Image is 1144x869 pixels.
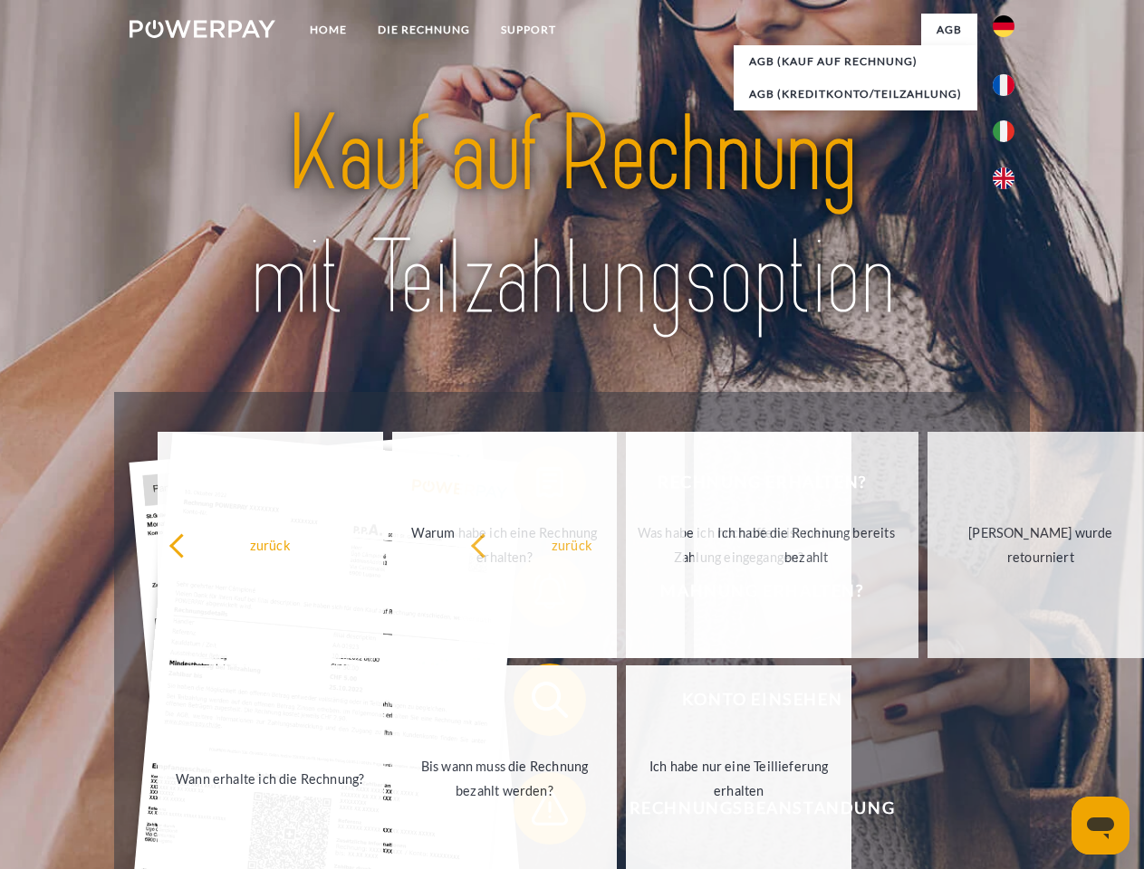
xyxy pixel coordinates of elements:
div: zurück [470,532,674,557]
div: Bis wann muss die Rechnung bezahlt werden? [403,754,607,803]
div: Ich habe nur eine Teillieferung erhalten [637,754,841,803]
div: Warum habe ich eine Rechnung erhalten? [403,520,607,569]
a: agb [921,14,977,46]
img: title-powerpay_de.svg [173,87,971,347]
img: logo-powerpay-white.svg [130,20,275,38]
div: Wann erhalte ich die Rechnung? [168,766,372,790]
a: AGB (Kreditkonto/Teilzahlung) [734,78,977,110]
img: en [993,167,1014,189]
div: [PERSON_NAME] wurde retourniert [938,520,1142,569]
a: DIE RECHNUNG [362,14,485,46]
div: zurück [168,532,372,557]
img: fr [993,74,1014,96]
img: de [993,15,1014,37]
a: Home [294,14,362,46]
a: SUPPORT [485,14,572,46]
img: it [993,120,1014,142]
a: AGB (Kauf auf Rechnung) [734,45,977,78]
iframe: Schaltfläche zum Öffnen des Messaging-Fensters [1072,797,1130,855]
div: Ich habe die Rechnung bereits bezahlt [705,520,908,569]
